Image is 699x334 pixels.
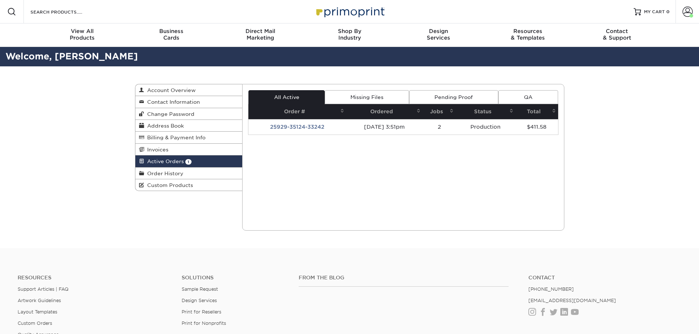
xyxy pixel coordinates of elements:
span: 0 [666,9,670,14]
span: Change Password [144,111,194,117]
a: Missing Files [325,90,409,104]
a: Billing & Payment Info [135,132,243,143]
th: Total [516,104,558,119]
a: [EMAIL_ADDRESS][DOMAIN_NAME] [528,298,616,303]
a: [PHONE_NUMBER] [528,286,574,292]
span: Shop By [305,28,394,34]
span: Contact Information [144,99,200,105]
h4: From the Blog [299,275,509,281]
div: & Support [572,28,662,41]
div: Industry [305,28,394,41]
a: Change Password [135,108,243,120]
span: Active Orders [144,158,184,164]
input: SEARCH PRODUCTS..... [30,7,101,16]
a: Address Book [135,120,243,132]
span: Business [127,28,216,34]
a: Resources& Templates [483,23,572,47]
th: Order # [248,104,346,119]
h4: Resources [18,275,171,281]
h4: Solutions [182,275,288,281]
a: Invoices [135,144,243,155]
a: DesignServices [394,23,483,47]
div: Services [394,28,483,41]
a: Layout Templates [18,309,57,315]
th: Status [456,104,515,119]
span: Custom Products [144,182,193,188]
a: Contact [528,275,681,281]
td: [DATE] 3:51pm [346,119,423,135]
span: 1 [185,159,192,165]
a: View AllProducts [38,23,127,47]
td: 2 [423,119,456,135]
td: Production [456,119,515,135]
div: Cards [127,28,216,41]
a: Sample Request [182,286,218,292]
a: Design Services [182,298,217,303]
td: $411.58 [516,119,558,135]
th: Jobs [423,104,456,119]
img: Primoprint [313,4,386,19]
span: Address Book [144,123,184,129]
a: All Active [248,90,325,104]
a: Active Orders 1 [135,155,243,167]
a: Custom Products [135,179,243,191]
div: Marketing [216,28,305,41]
a: Account Overview [135,84,243,96]
a: Artwork Guidelines [18,298,61,303]
span: View All [38,28,127,34]
a: Direct MailMarketing [216,23,305,47]
span: Order History [144,170,183,176]
a: Support Articles | FAQ [18,286,69,292]
td: 25929-35124-33242 [248,119,346,135]
a: Contact& Support [572,23,662,47]
a: BusinessCards [127,23,216,47]
span: MY CART [644,9,665,15]
span: Invoices [144,147,168,153]
a: Order History [135,168,243,179]
span: Contact [572,28,662,34]
a: QA [498,90,558,104]
span: Account Overview [144,87,196,93]
span: Direct Mail [216,28,305,34]
a: Print for Resellers [182,309,221,315]
a: Contact Information [135,96,243,108]
div: & Templates [483,28,572,41]
a: Custom Orders [18,320,52,326]
a: Print for Nonprofits [182,320,226,326]
a: Pending Proof [409,90,498,104]
a: Shop ByIndustry [305,23,394,47]
span: Design [394,28,483,34]
div: Products [38,28,127,41]
span: Billing & Payment Info [144,135,205,140]
th: Ordered [346,104,423,119]
span: Resources [483,28,572,34]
